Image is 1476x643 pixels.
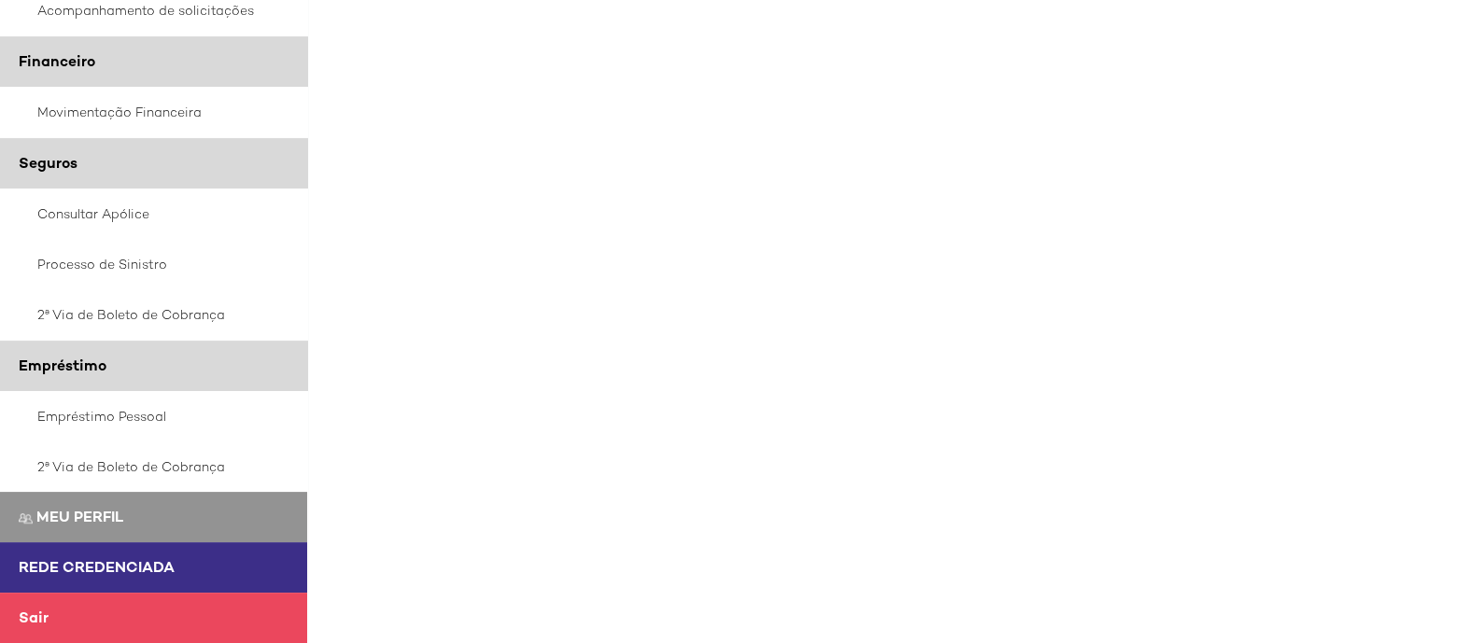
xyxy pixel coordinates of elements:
span: Financeiro [19,51,95,71]
span: Meu perfil [36,507,123,526]
span: Rede Credenciada [19,557,175,577]
span: Seguros [19,153,77,173]
span: Sair [19,608,49,627]
span: Empréstimo [19,356,106,375]
img: Meu perfil [19,511,33,525]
